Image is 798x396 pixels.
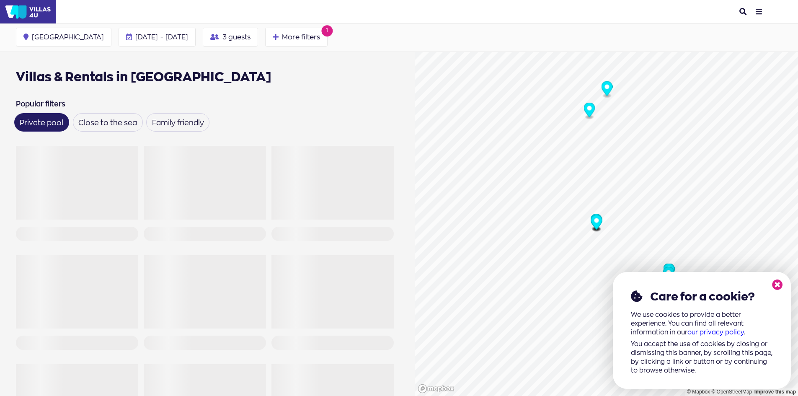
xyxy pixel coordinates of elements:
label: Family friendly [152,119,204,126]
span: 3 guests [222,34,251,40]
a: OpenStreetMap [711,389,752,395]
span: [DATE] [165,33,188,41]
span: - [160,34,163,40]
span: [GEOGRAPHIC_DATA] [32,34,104,40]
p: We use cookies to provide a better experience. You can find all relevant information in our . [631,311,773,337]
a: Map feedback [754,389,796,395]
a: Mapbox [687,389,710,395]
a: Mapbox logo [418,384,455,393]
div: Map marker [590,214,602,231]
span: [DATE] [135,33,158,41]
span: 1 [321,25,333,36]
button: 3 guests [203,28,258,47]
button: [GEOGRAPHIC_DATA] [16,28,111,47]
div: Map marker [663,267,674,284]
h1: Villas & Rentals in [GEOGRAPHIC_DATA] [16,59,394,91]
div: Map marker [663,264,674,281]
div: Map marker [584,103,595,120]
legend: Popular filters [16,98,209,110]
div: Map marker [591,214,602,231]
a: our privacy policy [687,328,744,336]
div: Map marker [601,81,612,98]
p: You accept the use of cookies by closing or dismissing this banner, by scrolling this page, by cl... [631,340,773,375]
button: More filters 1 [265,28,328,47]
h2: Care for a cookie? [631,290,773,303]
button: [DATE] - [DATE] [119,28,196,47]
label: Close to the sea [78,119,137,126]
div: Map marker [591,215,602,232]
span: More filters [282,34,320,40]
label: Private pool [20,119,63,126]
